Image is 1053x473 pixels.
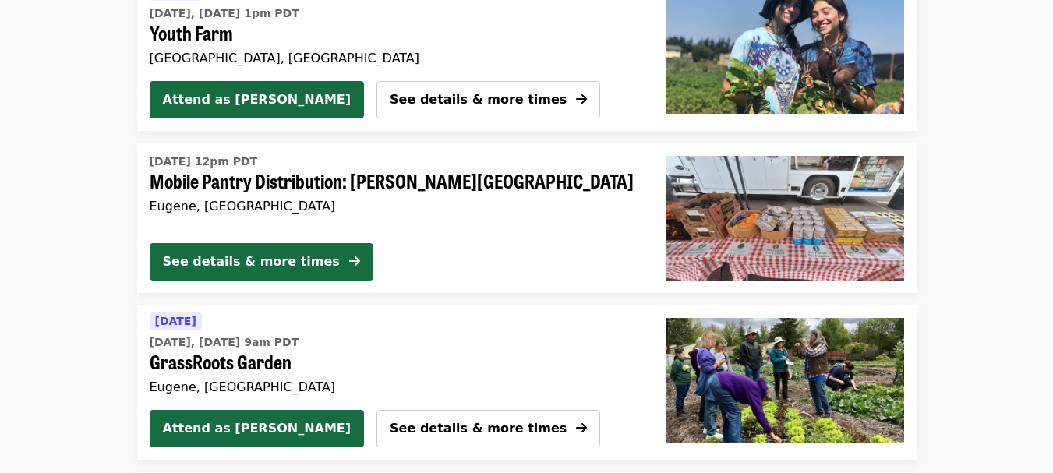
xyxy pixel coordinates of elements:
span: See details & more times [390,421,567,436]
a: See details for "Mobile Pantry Distribution: Sheldon Community Center" [137,143,917,293]
button: See details & more times [150,243,373,281]
span: Attend as [PERSON_NAME] [163,419,352,438]
span: GrassRoots Garden [150,351,628,373]
div: Eugene, [GEOGRAPHIC_DATA] [150,379,628,394]
time: [DATE] 12pm PDT [150,154,258,170]
img: GrassRoots Garden organized by FOOD For Lane County [666,318,904,443]
button: Attend as [PERSON_NAME] [150,81,365,118]
span: [DATE] [155,315,196,327]
i: arrow-right icon [576,92,587,107]
button: See details & more times [376,410,600,447]
button: Attend as [PERSON_NAME] [150,410,365,447]
time: [DATE], [DATE] 1pm PDT [150,5,299,22]
img: Mobile Pantry Distribution: Sheldon Community Center organized by FOOD For Lane County [666,156,904,281]
a: GrassRoots Garden [653,305,917,460]
i: arrow-right icon [576,421,587,436]
span: Mobile Pantry Distribution: [PERSON_NAME][GEOGRAPHIC_DATA] [150,170,641,192]
div: [GEOGRAPHIC_DATA], [GEOGRAPHIC_DATA] [150,51,628,65]
span: See details & more times [390,92,567,107]
a: See details for "GrassRoots Garden" [150,312,628,397]
i: arrow-right icon [349,254,360,269]
div: See details & more times [163,252,340,271]
button: See details & more times [376,81,600,118]
div: Eugene, [GEOGRAPHIC_DATA] [150,199,641,214]
span: Youth Farm [150,22,628,44]
time: [DATE], [DATE] 9am PDT [150,334,299,351]
span: Attend as [PERSON_NAME] [163,90,352,109]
